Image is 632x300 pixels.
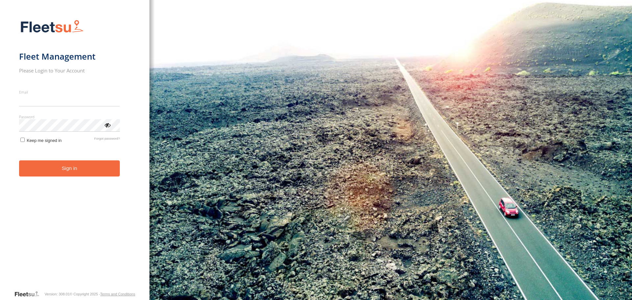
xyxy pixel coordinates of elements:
form: main [19,16,131,290]
input: Keep me signed in [20,138,25,142]
label: Password [19,114,120,119]
a: Forgot password? [94,137,120,143]
div: Version: 308.01 [44,292,69,296]
a: Visit our Website [14,291,44,297]
button: Sign in [19,160,120,177]
label: Email [19,90,120,95]
h2: Please Login to Your Account [19,67,120,74]
h1: Fleet Management [19,51,120,62]
a: Terms and Conditions [100,292,135,296]
div: ViewPassword [104,122,111,128]
span: Keep me signed in [27,138,62,143]
img: Fleetsu [19,18,85,35]
div: © Copyright 2025 - [70,292,135,296]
